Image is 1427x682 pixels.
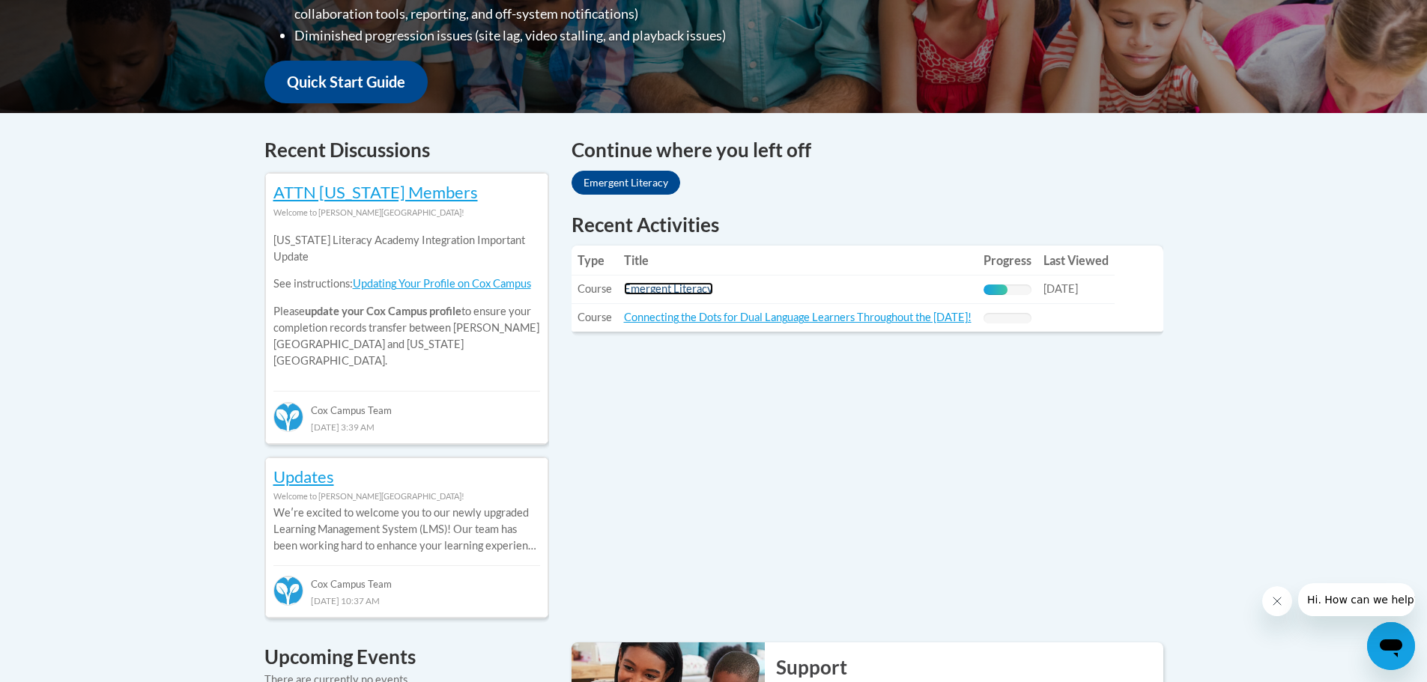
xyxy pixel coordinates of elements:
h1: Recent Activities [572,211,1163,238]
iframe: Button to launch messaging window [1367,622,1415,670]
a: Emergent Literacy [572,171,680,195]
a: Quick Start Guide [264,61,428,103]
span: Course [578,282,612,295]
a: Connecting the Dots for Dual Language Learners Throughout the [DATE]! [624,311,972,323]
th: Type [572,246,618,275]
th: Progress [978,246,1037,275]
p: Weʹre excited to welcome you to our newly upgraded Learning Management System (LMS)! Our team has... [273,505,540,554]
h4: Recent Discussions [264,136,549,165]
a: ATTN [US_STATE] Members [273,182,478,202]
div: [DATE] 10:37 AM [273,592,540,609]
span: [DATE] [1043,282,1078,295]
p: See instructions: [273,275,540,292]
b: update your Cox Campus profile [305,305,461,317]
h2: Support [776,654,1163,681]
div: Progress, % [984,284,1008,295]
img: Cox Campus Team [273,402,303,432]
li: Diminished progression issues (site lag, video stalling, and playback issues) [294,25,808,46]
div: Cox Campus Team [273,391,540,418]
h4: Upcoming Events [264,642,549,672]
a: Updates [273,466,334,487]
iframe: Close message [1262,586,1292,616]
p: [US_STATE] Literacy Academy Integration Important Update [273,232,540,265]
span: Course [578,311,612,323]
div: [DATE] 3:39 AM [273,418,540,435]
iframe: Message from company [1298,583,1415,616]
span: Hi. How can we help? [9,10,121,22]
div: Welcome to [PERSON_NAME][GEOGRAPHIC_DATA]! [273,204,540,221]
img: Cox Campus Team [273,576,303,606]
h4: Continue where you left off [572,136,1163,165]
div: Welcome to [PERSON_NAME][GEOGRAPHIC_DATA]! [273,488,540,505]
div: Please to ensure your completion records transfer between [PERSON_NAME][GEOGRAPHIC_DATA] and [US_... [273,221,540,380]
div: Cox Campus Team [273,565,540,592]
th: Last Viewed [1037,246,1115,275]
th: Title [618,246,978,275]
a: Updating Your Profile on Cox Campus [353,277,531,290]
a: Emergent Literacy [624,282,713,295]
